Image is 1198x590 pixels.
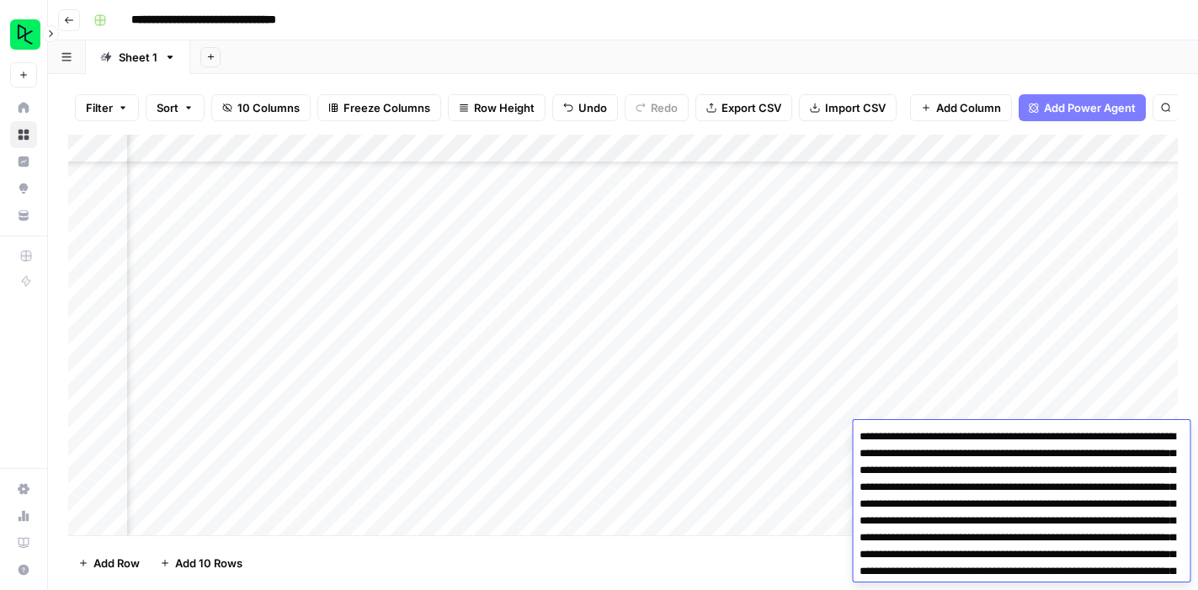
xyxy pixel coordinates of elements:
[936,99,1001,116] span: Add Column
[799,94,897,121] button: Import CSV
[175,555,242,571] span: Add 10 Rows
[86,99,113,116] span: Filter
[474,99,535,116] span: Row Height
[75,94,139,121] button: Filter
[10,13,37,56] button: Workspace: DataCamp
[68,550,150,577] button: Add Row
[86,40,190,74] a: Sheet 1
[1019,94,1146,121] button: Add Power Agent
[651,99,678,116] span: Redo
[10,502,37,529] a: Usage
[552,94,618,121] button: Undo
[237,99,300,116] span: 10 Columns
[825,99,886,116] span: Import CSV
[695,94,792,121] button: Export CSV
[578,99,607,116] span: Undo
[625,94,689,121] button: Redo
[211,94,311,121] button: 10 Columns
[10,556,37,583] button: Help + Support
[157,99,178,116] span: Sort
[146,94,205,121] button: Sort
[317,94,441,121] button: Freeze Columns
[721,99,781,116] span: Export CSV
[10,94,37,121] a: Home
[1044,99,1136,116] span: Add Power Agent
[93,555,140,571] span: Add Row
[910,94,1012,121] button: Add Column
[150,550,253,577] button: Add 10 Rows
[10,476,37,502] a: Settings
[10,19,40,50] img: DataCamp Logo
[10,121,37,148] a: Browse
[10,202,37,229] a: Your Data
[343,99,430,116] span: Freeze Columns
[119,49,157,66] div: Sheet 1
[10,175,37,202] a: Opportunities
[448,94,546,121] button: Row Height
[10,148,37,175] a: Insights
[10,529,37,556] a: Learning Hub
